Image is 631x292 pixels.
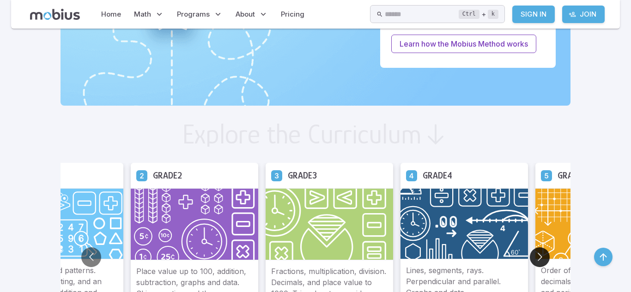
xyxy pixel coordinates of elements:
[459,9,498,20] div: +
[81,247,101,267] button: Go to previous slide
[541,170,552,181] a: Grade 5
[562,6,605,23] a: Join
[400,38,528,49] p: Learn how the Mobius Method works
[153,168,182,183] h5: Grade 2
[236,9,255,19] span: About
[400,188,528,259] img: Grade 4
[530,247,550,267] button: Go to next slide
[406,170,417,181] a: Grade 4
[391,35,536,53] a: Learn how the Mobius Method works
[558,168,587,183] h5: Grade 5
[177,9,210,19] span: Programs
[488,10,498,19] kbd: k
[278,4,307,25] a: Pricing
[182,120,422,148] h2: Explore the Curriculum
[266,188,393,260] img: Grade 3
[459,10,479,19] kbd: Ctrl
[136,170,147,181] a: Grade 2
[98,4,124,25] a: Home
[288,168,317,183] h5: Grade 3
[423,168,452,183] h5: Grade 4
[131,188,258,260] img: Grade 2
[271,170,282,181] a: Grade 3
[134,9,151,19] span: Math
[512,6,555,23] a: Sign In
